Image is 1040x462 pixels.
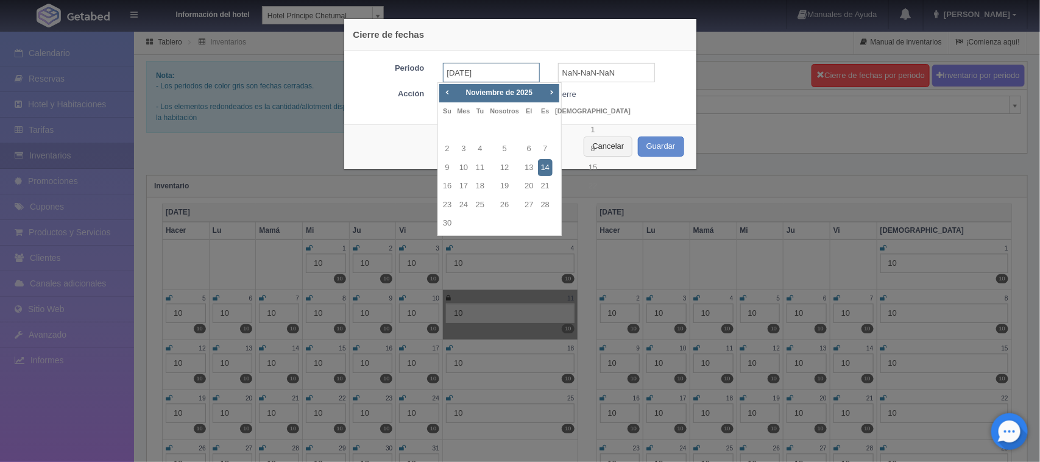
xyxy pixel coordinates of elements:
[440,85,454,99] a: Anterior
[445,163,450,172] font: 9
[489,177,520,195] a: 19
[589,181,597,190] font: 22
[638,137,684,157] button: Guardar
[554,177,632,195] a: 22
[489,159,520,177] a: 12
[555,107,631,115] font: [DEMOGRAPHIC_DATA]
[543,144,547,153] font: 7
[541,200,550,209] font: 28
[555,107,631,115] span: Sábado
[398,89,424,98] font: Acción
[554,196,632,214] a: 29
[459,163,468,172] font: 10
[473,177,487,195] a: 18
[466,88,504,97] font: Noviembre
[500,181,509,190] font: 19
[440,159,455,177] a: 9
[522,196,536,214] a: 27
[478,144,482,153] font: 4
[443,181,451,190] font: 16
[443,107,451,115] span: Domingo
[541,181,550,190] font: 21
[527,144,531,153] font: 6
[440,196,455,214] a: 23
[459,181,468,190] font: 17
[456,159,471,177] a: 10
[456,177,471,195] a: 17
[503,144,507,153] font: 5
[522,159,536,177] a: 13
[443,200,451,209] font: 23
[591,125,595,134] font: 1
[461,144,465,153] font: 3
[558,63,655,82] input: DD/MM/AAAA
[476,107,484,115] font: Tu
[538,177,553,195] a: 21
[456,196,471,214] a: 24
[541,163,550,172] font: 14
[525,181,533,190] font: 20
[500,200,509,209] font: 26
[395,63,424,73] font: Periodo
[473,159,487,177] a: 11
[591,144,595,153] font: 8
[440,140,455,158] a: 2
[541,107,549,115] span: Viernes
[443,107,451,115] font: Su
[490,107,519,115] font: Nosotros
[489,140,520,158] a: 5
[589,163,597,172] font: 15
[476,200,484,209] font: 25
[443,218,451,227] font: 30
[476,107,484,115] span: Martes
[490,107,519,115] span: Miércoles
[525,163,533,172] font: 13
[476,163,484,172] font: 11
[476,181,484,190] font: 18
[440,215,455,232] a: 30
[353,29,425,40] font: Cierre de fechas
[525,200,533,209] font: 27
[459,200,468,209] font: 24
[443,63,540,82] input: DD/MM/AAAA
[489,196,520,214] a: 26
[522,140,536,158] a: 6
[526,107,532,115] font: El
[538,159,553,177] a: 14
[541,107,549,115] font: Es
[458,107,470,115] span: Lunes
[526,107,532,115] span: Jueves
[538,196,553,214] a: 28
[522,177,536,195] a: 20
[538,140,553,158] a: 7
[554,121,632,139] a: 1
[646,141,676,151] font: Guardar
[473,196,487,214] a: 25
[554,140,632,158] a: 8
[445,144,450,153] font: 2
[458,107,470,115] font: Mes
[456,140,471,158] a: 3
[506,88,532,97] font: de 2025
[554,159,632,177] a: 15
[545,85,559,99] a: Próximo
[473,140,487,158] a: 4
[500,163,509,172] font: 12
[589,200,597,209] font: 29
[440,177,455,195] a: 16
